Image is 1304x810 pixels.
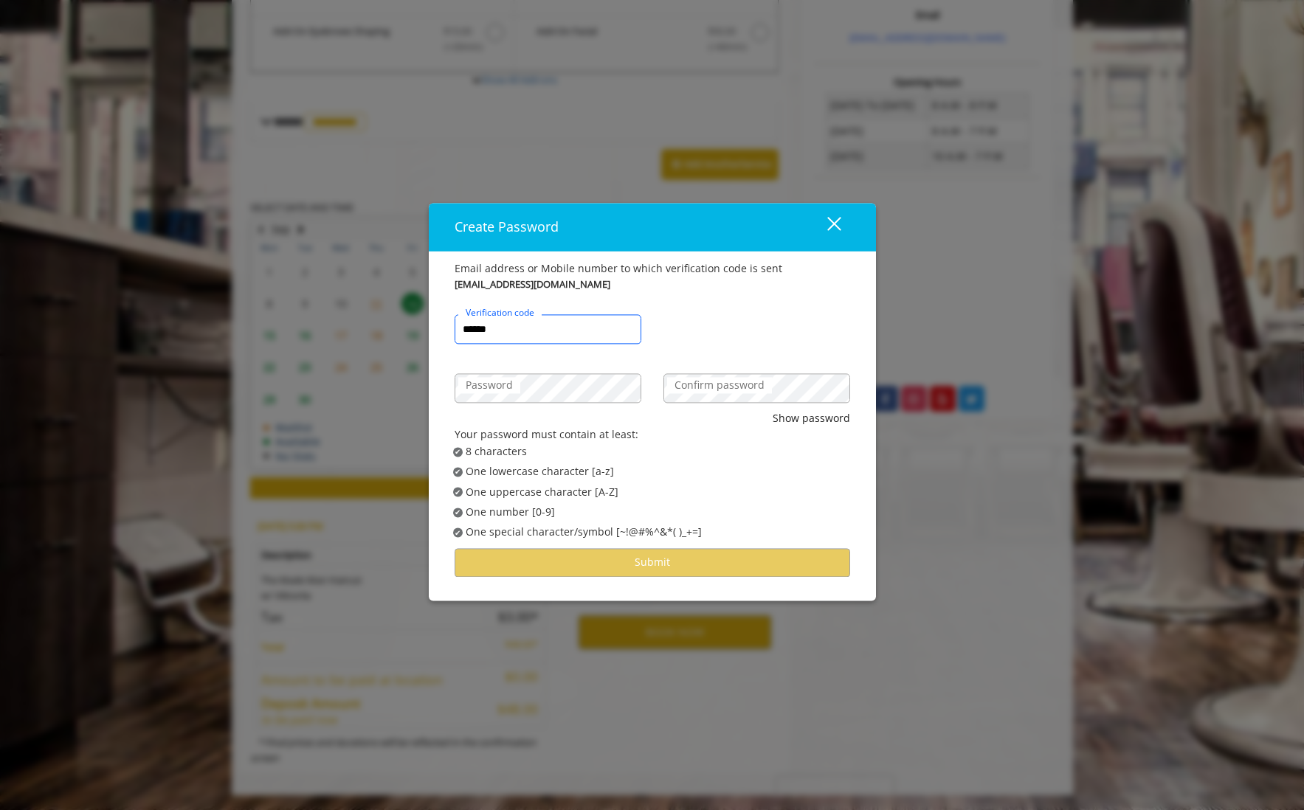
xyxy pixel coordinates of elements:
span: ✔ [455,486,460,498]
span: ✔ [455,527,460,539]
button: close dialog [800,212,850,242]
input: Password [455,373,641,403]
label: Verification code [458,305,542,319]
button: Submit [455,548,850,577]
span: One lowercase character [a-z] [466,464,614,480]
div: Email address or Mobile number to which verification code is sent [455,260,850,277]
span: One uppercase character [A-Z] [466,484,618,500]
div: Your password must contain at least: [455,427,850,443]
label: Password [458,377,520,393]
span: ✔ [455,446,460,457]
div: close dialog [810,216,840,238]
label: Confirm password [667,377,772,393]
span: ✔ [455,507,460,519]
span: One special character/symbol [~!@#%^&*( )_+=] [466,525,702,541]
span: One number [0-9] [466,504,555,520]
button: Show password [773,410,850,426]
input: Verification code [455,314,641,344]
span: 8 characters [466,443,527,460]
input: Confirm password [663,373,850,403]
b: [EMAIL_ADDRESS][DOMAIN_NAME] [455,277,610,293]
span: ✔ [455,466,460,478]
span: Create Password [455,218,559,235]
